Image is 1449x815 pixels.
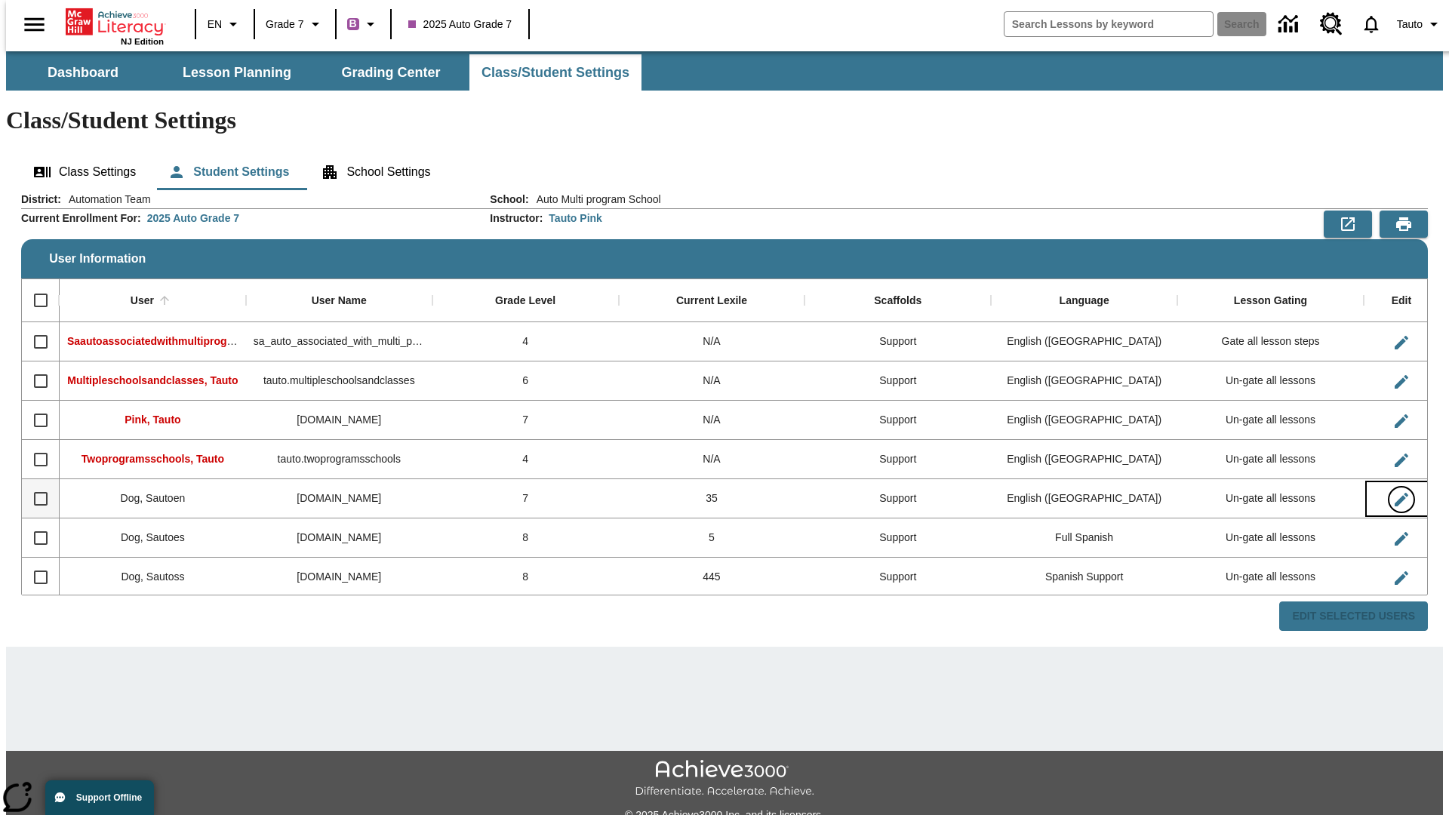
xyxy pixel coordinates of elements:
button: Edit User [1386,445,1417,475]
div: 8 [432,558,619,597]
span: NJ Edition [121,37,164,46]
h2: School : [490,193,528,206]
div: User [131,294,154,308]
button: Class Settings [21,154,148,190]
div: Tauto Pink [549,211,602,226]
button: Grade: Grade 7, Select a grade [260,11,331,38]
div: Un-gate all lessons [1177,479,1364,518]
div: Support [804,401,991,440]
div: Grade Level [495,294,555,308]
button: Grading Center [315,54,466,91]
div: 7 [432,479,619,518]
button: Dashboard [8,54,158,91]
span: Saautoassociatedwithmultiprogr, Saautoassociatedwithmultiprogr [67,335,400,347]
span: Tauto [1397,17,1423,32]
button: Export to CSV [1324,211,1372,238]
div: Support [804,558,991,597]
button: Edit User [1386,563,1417,593]
div: Language [1060,294,1109,308]
button: Language: EN, Select a language [201,11,249,38]
div: 5 [619,518,805,558]
div: 7 [432,401,619,440]
div: tauto.pink [246,401,432,440]
div: Gate all lesson steps [1177,322,1364,361]
div: Scaffolds [874,294,921,308]
button: Support Offline [45,780,154,815]
div: User Information [21,192,1428,632]
div: Class/Student Settings [21,154,1428,190]
span: Pink, Tauto [125,414,180,426]
span: User Information [49,252,146,266]
div: SubNavbar [6,51,1443,91]
div: sautoen.dog [246,479,432,518]
h2: District : [21,193,61,206]
button: School Settings [309,154,442,190]
span: Dashboard [48,64,118,81]
div: 445 [619,558,805,597]
button: Open side menu [12,2,57,47]
div: 35 [619,479,805,518]
button: Edit User [1386,406,1417,436]
div: Edit [1392,294,1411,308]
div: tauto.multipleschoolsandclasses [246,361,432,401]
div: sautoes.dog [246,518,432,558]
button: Edit User [1386,484,1417,515]
h2: Instructor : [490,212,543,225]
div: Support [804,440,991,479]
div: Un-gate all lessons [1177,518,1364,558]
span: Dog, Sautoen [121,492,186,504]
button: Lesson Planning [162,54,312,91]
h1: Class/Student Settings [6,106,1443,134]
div: User Name [312,294,367,308]
div: Support [804,361,991,401]
div: English (US) [991,401,1177,440]
span: 2025 Auto Grade 7 [408,17,512,32]
span: Class/Student Settings [481,64,629,81]
div: SubNavbar [6,54,643,91]
div: tauto.twoprogramsschools [246,440,432,479]
div: 4 [432,322,619,361]
button: Student Settings [155,154,301,190]
img: Achieve3000 Differentiate Accelerate Achieve [635,760,814,798]
span: B [349,14,357,33]
a: Resource Center, Will open in new tab [1311,4,1352,45]
div: 6 [432,361,619,401]
span: Dog, Sautoss [121,570,184,583]
div: Spanish Support [991,558,1177,597]
div: N/A [619,440,805,479]
div: Support [804,518,991,558]
span: Automation Team [61,192,151,207]
span: EN [208,17,222,32]
div: sa_auto_associated_with_multi_program_classes [246,322,432,361]
div: N/A [619,401,805,440]
div: sautoss.dog [246,558,432,597]
div: Un-gate all lessons [1177,401,1364,440]
button: Edit User [1386,328,1417,358]
div: English (US) [991,440,1177,479]
div: 4 [432,440,619,479]
a: Home [66,7,164,37]
div: English (US) [991,322,1177,361]
span: Multipleschoolsandclasses, Tauto [67,374,238,386]
span: Auto Multi program School [529,192,661,207]
div: Un-gate all lessons [1177,361,1364,401]
button: Edit User [1386,524,1417,554]
button: Profile/Settings [1391,11,1449,38]
div: Support [804,322,991,361]
button: Edit User [1386,367,1417,397]
span: Dog, Sautoes [121,531,185,543]
div: English (US) [991,361,1177,401]
div: Un-gate all lessons [1177,440,1364,479]
div: Support [804,479,991,518]
div: Full Spanish [991,518,1177,558]
div: 2025 Auto Grade 7 [147,211,239,226]
span: Grade 7 [266,17,304,32]
span: Support Offline [76,792,142,803]
div: English (US) [991,479,1177,518]
div: N/A [619,361,805,401]
div: Un-gate all lessons [1177,558,1364,597]
div: N/A [619,322,805,361]
h2: Current Enrollment For : [21,212,141,225]
input: search field [1004,12,1213,36]
button: Print Preview [1380,211,1428,238]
